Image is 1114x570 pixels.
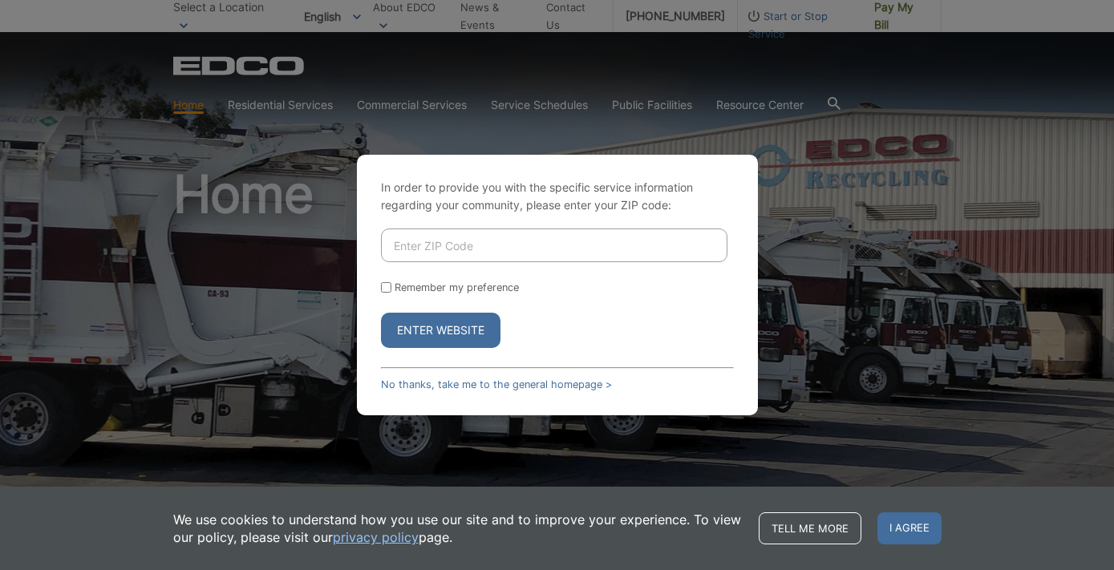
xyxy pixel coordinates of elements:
[395,281,519,293] label: Remember my preference
[381,378,612,390] a: No thanks, take me to the general homepage >
[173,511,743,546] p: We use cookies to understand how you use our site and to improve your experience. To view our pol...
[381,179,734,214] p: In order to provide you with the specific service information regarding your community, please en...
[759,512,861,544] a: Tell me more
[381,313,500,348] button: Enter Website
[877,512,942,544] span: I agree
[381,228,727,262] input: Enter ZIP Code
[333,528,419,546] a: privacy policy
